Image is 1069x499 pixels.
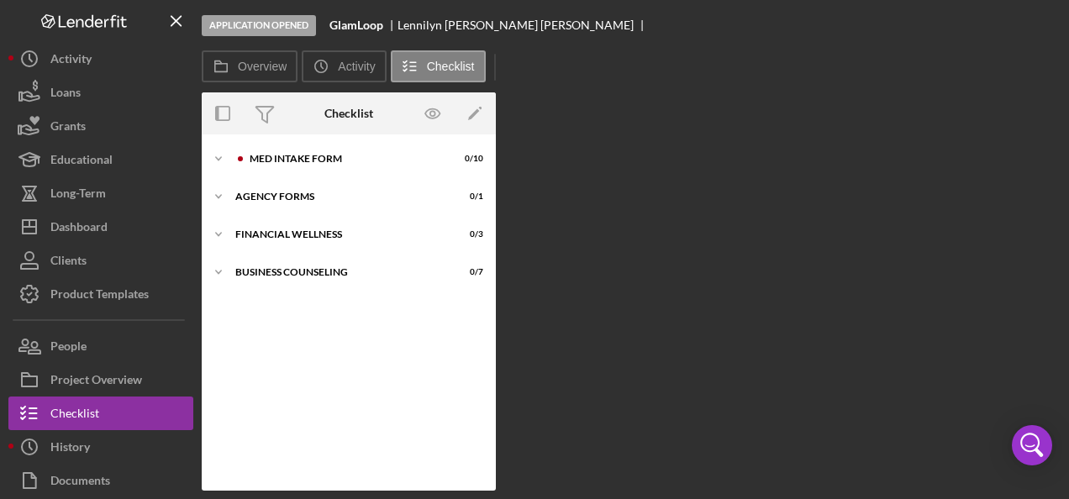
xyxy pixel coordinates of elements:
[427,60,475,73] label: Checklist
[50,244,87,281] div: Clients
[398,18,648,32] div: Lennilyn [PERSON_NAME] [PERSON_NAME]
[50,363,142,401] div: Project Overview
[8,176,193,210] button: Long-Term
[8,244,193,277] button: Clients
[324,107,373,120] div: Checklist
[8,42,193,76] button: Activity
[329,18,383,32] b: GlamLoop
[338,60,375,73] label: Activity
[8,109,193,143] button: Grants
[50,76,81,113] div: Loans
[391,50,486,82] button: Checklist
[50,210,108,248] div: Dashboard
[238,60,287,73] label: Overview
[8,464,193,497] button: Documents
[453,229,483,239] div: 0 / 3
[1012,425,1052,465] div: Open Intercom Messenger
[8,397,193,430] button: Checklist
[50,329,87,367] div: People
[8,363,193,397] button: Project Overview
[8,76,193,109] button: Loans
[8,143,193,176] button: Educational
[50,430,90,468] div: History
[235,229,441,239] div: Financial Wellness
[8,210,193,244] button: Dashboard
[453,154,483,164] div: 0 / 10
[235,192,441,202] div: Agency Forms
[302,50,386,82] button: Activity
[8,277,193,311] button: Product Templates
[50,176,106,214] div: Long-Term
[50,143,113,181] div: Educational
[453,267,483,277] div: 0 / 7
[8,329,193,363] button: People
[453,192,483,202] div: 0 / 1
[235,267,441,277] div: Business Counseling
[250,154,441,164] div: MED Intake Form
[8,430,193,464] button: History
[50,277,149,315] div: Product Templates
[202,50,298,82] button: Overview
[50,397,99,434] div: Checklist
[202,15,316,36] div: Application Opened
[50,42,92,80] div: Activity
[50,109,86,147] div: Grants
